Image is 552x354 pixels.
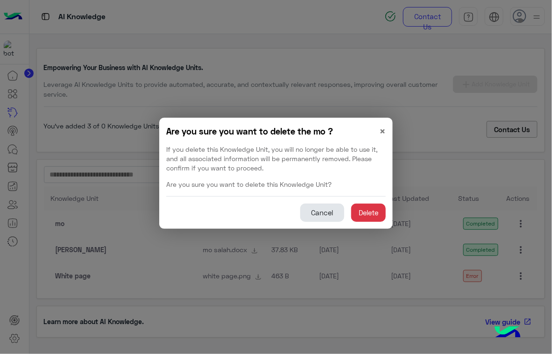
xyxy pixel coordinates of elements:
h5: Are you sure you want to delete the mo ? [166,125,333,138]
button: Delete [351,204,386,222]
p: Are you sure you want to delete this Knowledge Unit? [166,180,386,189]
button: Close [379,125,386,138]
button: Cancel [300,204,344,222]
p: If you delete this Knowledge Unit, you will no longer be able to use it, and all associated infor... [166,145,386,173]
span: × [379,125,386,137]
img: hulul-logo.png [491,317,524,349]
